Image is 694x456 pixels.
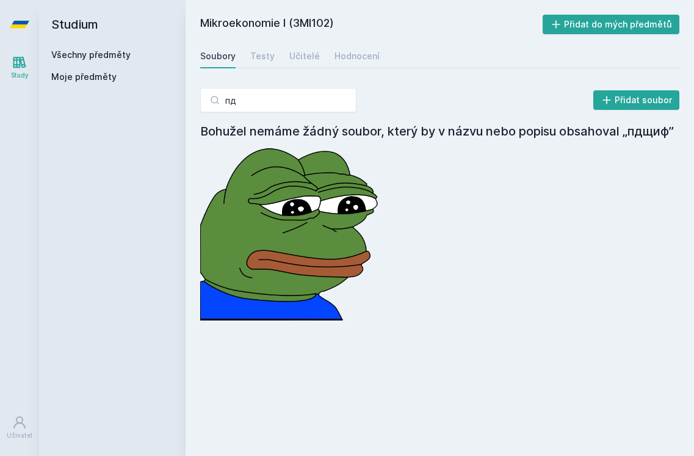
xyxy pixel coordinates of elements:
div: Uživatel [7,431,32,440]
button: Přidat soubor [593,90,680,110]
a: Uživatel [2,409,37,446]
div: Testy [250,50,275,62]
a: Testy [250,44,275,68]
h4: Bohužel nemáme žádný soubor, který by v názvu nebo popisu obsahoval „пдщиф” [200,122,679,140]
div: Učitelé [289,50,320,62]
h2: Mikroekonomie I (3MI102) [200,15,543,34]
div: Study [11,71,29,80]
a: Soubory [200,44,236,68]
a: Hodnocení [334,44,380,68]
input: Hledej soubor [200,88,356,112]
div: Hodnocení [334,50,380,62]
div: Soubory [200,50,236,62]
span: Moje předměty [51,71,117,83]
img: error_picture.png [200,140,383,320]
a: Učitelé [289,44,320,68]
a: Study [2,49,37,86]
a: Všechny předměty [51,49,131,60]
button: Přidat do mých předmětů [543,15,680,34]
